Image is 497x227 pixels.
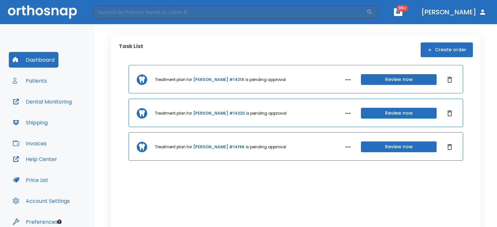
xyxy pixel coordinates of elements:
[419,6,489,18] button: [PERSON_NAME]
[444,108,455,119] button: Dismiss
[361,74,437,85] button: Review now
[9,136,51,151] button: Invoices
[155,110,192,116] p: Treatment plan for
[361,141,437,152] button: Review now
[396,5,408,11] span: 99+
[245,77,286,83] p: is pending approval
[193,77,244,83] a: [PERSON_NAME] #14219
[193,110,245,116] a: [PERSON_NAME] #14220
[9,115,52,130] button: Shipping
[9,73,51,89] button: Patients
[361,108,437,119] button: Review now
[9,193,74,209] button: Account Settings
[155,144,192,150] p: Treatment plan for
[246,144,286,150] p: is pending approval
[56,219,62,225] div: Tooltip anchor
[193,144,244,150] a: [PERSON_NAME] #14196
[9,172,52,188] button: Price List
[444,142,455,152] button: Dismiss
[9,151,61,167] button: Help Center
[9,94,76,109] button: Dental Monitoring
[9,52,58,68] button: Dashboard
[421,42,473,57] button: Create order
[93,6,366,19] input: Search by Patient Name or Case #
[246,110,287,116] p: is pending approval
[119,42,143,57] p: Task List
[8,5,77,19] img: Orthosnap
[155,77,192,83] p: Treatment plan for
[444,74,455,85] button: Dismiss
